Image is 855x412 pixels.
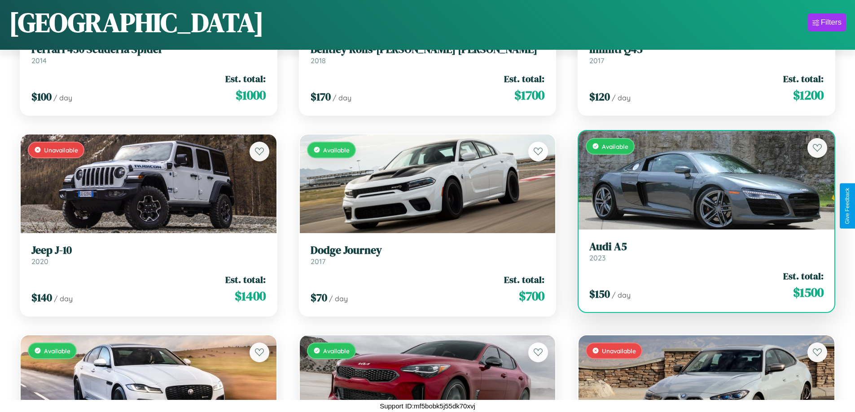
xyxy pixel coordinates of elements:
a: Audi A52023 [589,240,824,262]
span: Available [602,143,628,150]
span: Available [44,347,70,355]
span: Available [323,347,350,355]
span: / day [53,93,72,102]
span: $ 1400 [235,287,266,305]
span: $ 1200 [793,86,824,104]
span: Available [323,146,350,154]
span: Est. total: [504,273,544,286]
div: Give Feedback [844,188,851,224]
span: $ 120 [589,89,610,104]
span: Est. total: [504,72,544,85]
span: $ 1700 [514,86,544,104]
h3: Bentley Rolls-[PERSON_NAME] [PERSON_NAME] [311,43,545,56]
span: / day [54,294,73,303]
span: 2017 [589,56,604,65]
span: $ 150 [589,286,610,301]
span: Est. total: [783,72,824,85]
span: / day [612,93,631,102]
span: 2020 [31,257,48,266]
h3: Audi A5 [589,240,824,253]
span: $ 1500 [793,283,824,301]
span: / day [333,93,351,102]
span: / day [612,291,631,299]
span: 2014 [31,56,47,65]
span: 2023 [589,253,605,262]
a: Ferrari 430 Scuderia Spider2014 [31,43,266,65]
span: $ 70 [311,290,327,305]
span: 2017 [311,257,325,266]
h3: Dodge Journey [311,244,545,257]
a: Dodge Journey2017 [311,244,545,266]
span: Unavailable [44,146,78,154]
span: Est. total: [783,269,824,282]
span: $ 170 [311,89,331,104]
span: $ 140 [31,290,52,305]
button: Filters [808,13,846,31]
p: Support ID: mf5bobk5j55dk70xvj [380,400,475,412]
span: Unavailable [602,347,636,355]
span: Est. total: [225,72,266,85]
a: Infiniti Q452017 [589,43,824,65]
span: / day [329,294,348,303]
div: Filters [821,18,842,27]
span: $ 100 [31,89,52,104]
h3: Infiniti Q45 [589,43,824,56]
h3: Ferrari 430 Scuderia Spider [31,43,266,56]
h1: [GEOGRAPHIC_DATA] [9,4,264,41]
span: $ 700 [519,287,544,305]
a: Bentley Rolls-[PERSON_NAME] [PERSON_NAME]2018 [311,43,545,65]
a: Jeep J-102020 [31,244,266,266]
span: 2018 [311,56,326,65]
h3: Jeep J-10 [31,244,266,257]
span: Est. total: [225,273,266,286]
span: $ 1000 [236,86,266,104]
